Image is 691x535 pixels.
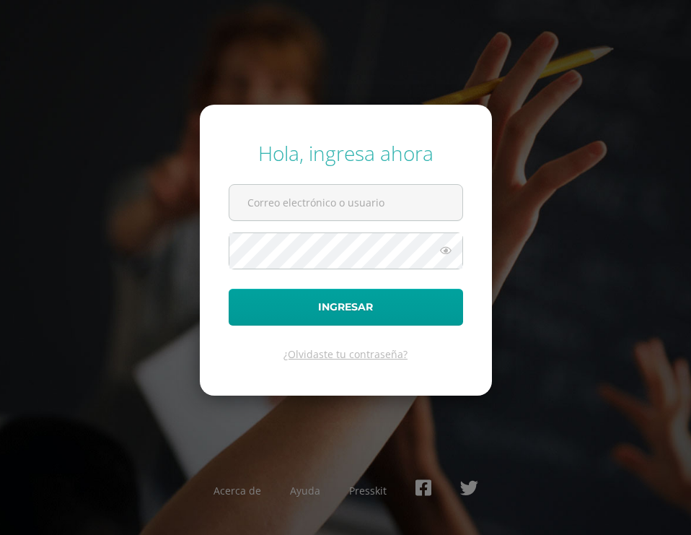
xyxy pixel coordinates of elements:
div: Hola, ingresa ahora [229,139,463,167]
a: Presskit [349,484,387,497]
input: Correo electrónico o usuario [229,185,462,220]
a: Acerca de [214,484,261,497]
a: ¿Olvidaste tu contraseña? [283,347,408,361]
button: Ingresar [229,289,463,326]
a: Ayuda [290,484,320,497]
